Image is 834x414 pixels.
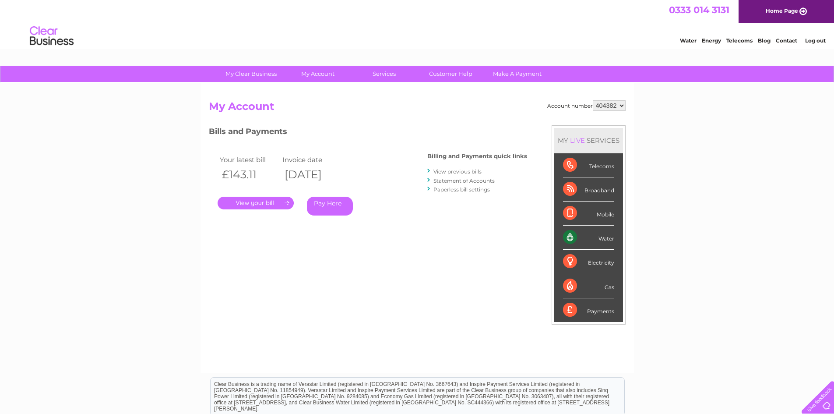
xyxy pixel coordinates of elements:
[563,153,614,177] div: Telecoms
[282,66,354,82] a: My Account
[669,4,729,15] a: 0333 014 3131
[29,23,74,50] img: logo.png
[307,197,353,216] a: Pay Here
[427,153,527,159] h4: Billing and Payments quick links
[218,197,294,209] a: .
[218,154,281,166] td: Your latest bill
[554,128,623,153] div: MY SERVICES
[563,177,614,202] div: Broadband
[280,154,343,166] td: Invoice date
[805,37,826,44] a: Log out
[215,66,287,82] a: My Clear Business
[433,177,495,184] a: Statement of Accounts
[563,202,614,226] div: Mobile
[680,37,697,44] a: Water
[415,66,487,82] a: Customer Help
[776,37,797,44] a: Contact
[547,100,626,111] div: Account number
[433,186,490,193] a: Paperless bill settings
[481,66,553,82] a: Make A Payment
[758,37,771,44] a: Blog
[568,136,587,145] div: LIVE
[209,125,527,141] h3: Bills and Payments
[563,298,614,322] div: Payments
[211,5,624,42] div: Clear Business is a trading name of Verastar Limited (registered in [GEOGRAPHIC_DATA] No. 3667643...
[563,274,614,298] div: Gas
[563,226,614,250] div: Water
[563,250,614,274] div: Electricity
[280,166,343,184] th: [DATE]
[433,168,482,175] a: View previous bills
[348,66,420,82] a: Services
[702,37,721,44] a: Energy
[218,166,281,184] th: £143.11
[726,37,753,44] a: Telecoms
[209,100,626,117] h2: My Account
